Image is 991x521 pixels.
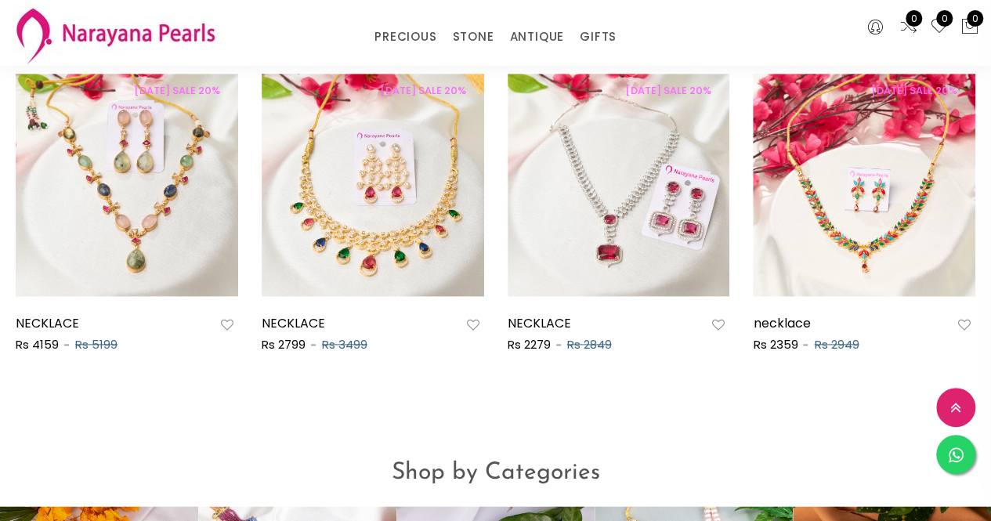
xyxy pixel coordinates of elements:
[508,314,571,332] a: NECKLACE
[753,336,798,353] span: Rs 2359
[262,314,325,332] a: NECKLACE
[899,17,918,38] a: 0
[707,315,729,335] button: Add to wishlist
[216,315,238,335] button: Add to wishlist
[371,83,475,98] span: [DATE] SALE 20%
[930,17,949,38] a: 0
[567,336,612,353] span: Rs 2849
[322,336,367,353] span: Rs 3499
[125,83,229,98] span: [DATE] SALE 20%
[16,314,79,332] a: NECKLACE
[936,10,953,27] span: 0
[814,336,859,353] span: Rs 2949
[617,83,720,98] span: [DATE] SALE 20%
[452,25,494,49] a: STONE
[262,336,306,353] span: Rs 2799
[508,336,551,353] span: Rs 2279
[75,336,118,353] span: Rs 5199
[374,25,436,49] a: PRECIOUS
[906,10,922,27] span: 0
[509,25,564,49] a: ANTIQUE
[967,10,983,27] span: 0
[462,315,484,335] button: Add to wishlist
[953,315,975,335] button: Add to wishlist
[960,17,979,38] button: 0
[580,25,617,49] a: GIFTS
[863,83,966,98] span: [DATE] SALE 20%
[16,336,59,353] span: Rs 4159
[753,314,810,332] a: necklace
